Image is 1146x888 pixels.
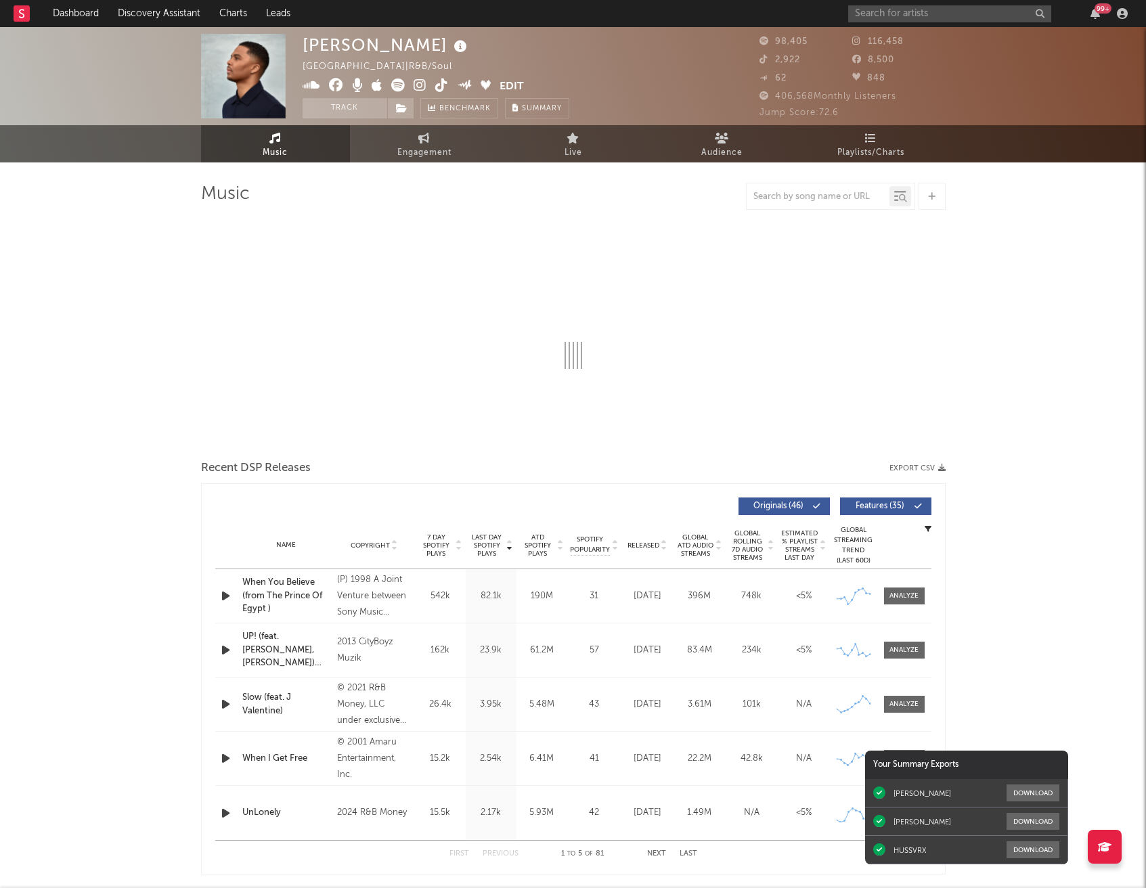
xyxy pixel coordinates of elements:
div: © 2001 Amaru Entertainment, Inc. [337,734,411,783]
span: Global ATD Audio Streams [677,533,714,558]
div: [DATE] [625,752,670,765]
div: 5.93M [520,806,564,820]
div: 15.5k [418,806,462,820]
span: 2,922 [759,56,800,64]
a: Slow (feat. J Valentine) [242,691,331,717]
div: 2013 CityBoyz Muzik [337,634,411,667]
input: Search by song name or URL [747,192,889,202]
div: 1.49M [677,806,722,820]
a: Playlists/Charts [797,125,946,162]
div: 5.48M [520,698,564,711]
a: Engagement [350,125,499,162]
a: When I Get Free [242,752,331,765]
div: 99 + [1095,3,1111,14]
button: Summary [505,98,569,118]
span: Playlists/Charts [837,145,904,161]
button: Previous [483,850,519,858]
div: N/A [781,698,827,711]
div: © 2021 R&B Money, LLC under exclusive license to Atlantic Recording Corporation [337,680,411,729]
div: 41 [571,752,618,765]
div: [DATE] [625,806,670,820]
span: 8,500 [852,56,894,64]
a: Music [201,125,350,162]
div: [PERSON_NAME] [303,34,470,56]
span: Recent DSP Releases [201,460,311,476]
div: [DATE] [625,644,670,657]
span: 98,405 [759,37,808,46]
a: Benchmark [420,98,498,118]
button: Track [303,98,387,118]
div: N/A [781,752,827,765]
div: Your Summary Exports [865,751,1068,779]
span: 116,458 [852,37,904,46]
div: [PERSON_NAME] [894,817,951,826]
div: 57 [571,644,618,657]
div: (P) 1998 A Joint Venture between Sony Music Entertainment Inc. and So So Def Recordings, Inc., [337,572,411,621]
div: 3.95k [469,698,513,711]
span: 406,568 Monthly Listeners [759,92,896,101]
div: 2.17k [469,806,513,820]
div: Name [242,540,331,550]
span: Music [263,145,288,161]
button: Originals(46) [739,497,830,515]
input: Search for artists [848,5,1051,22]
a: UP! (feat. [PERSON_NAME], [PERSON_NAME]) (R&B Remix Mix) [242,630,331,670]
span: Live [565,145,582,161]
button: Next [647,850,666,858]
span: 62 [759,74,787,83]
a: Audience [648,125,797,162]
button: Features(35) [840,497,931,515]
button: First [449,850,469,858]
span: Released [627,541,659,550]
div: 748k [729,590,774,603]
span: Copyright [351,541,390,550]
div: [DATE] [625,590,670,603]
div: [DATE] [625,698,670,711]
div: 42 [571,806,618,820]
span: Features ( 35 ) [849,502,911,510]
a: When You Believe (from The Prince Of Egypt ) [242,576,331,616]
span: Global Rolling 7D Audio Streams [729,529,766,562]
div: 23.9k [469,644,513,657]
span: Engagement [397,145,451,161]
div: 2024 R&B Money [337,805,411,821]
div: 542k [418,590,462,603]
span: Jump Score: 72.6 [759,108,839,117]
span: ATD Spotify Plays [520,533,556,558]
div: <5% [781,590,827,603]
div: N/A [729,806,774,820]
div: 15.2k [418,752,462,765]
button: Export CSV [889,464,946,472]
div: HUSSVRX [894,845,927,855]
span: 7 Day Spotify Plays [418,533,454,558]
span: Summary [522,105,562,112]
div: 83.4M [677,644,722,657]
span: Estimated % Playlist Streams Last Day [781,529,818,562]
div: 43 [571,698,618,711]
button: Last [680,850,697,858]
span: 848 [852,74,885,83]
div: 190M [520,590,564,603]
div: 396M [677,590,722,603]
div: 26.4k [418,698,462,711]
div: 2.54k [469,752,513,765]
button: Download [1007,813,1059,830]
div: Global Streaming Trend (Last 60D) [833,525,874,566]
a: UnLonely [242,806,331,820]
div: 3.61M [677,698,722,711]
div: 82.1k [469,590,513,603]
div: 1 5 81 [546,846,620,862]
div: 6.41M [520,752,564,765]
div: 61.2M [520,644,564,657]
button: 99+ [1090,8,1100,19]
button: Edit [500,79,524,95]
span: Benchmark [439,101,491,117]
div: 31 [571,590,618,603]
button: Download [1007,784,1059,801]
div: 162k [418,644,462,657]
a: Live [499,125,648,162]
